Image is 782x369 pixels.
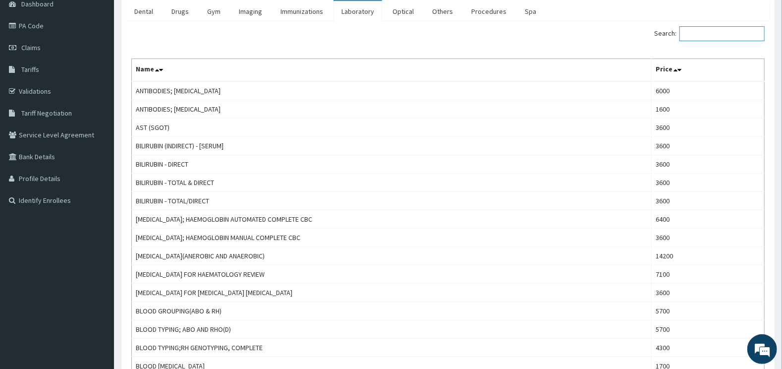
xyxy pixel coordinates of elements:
td: [MEDICAL_DATA]; HAEMOGLOBIN AUTOMATED COMPLETE CBC [132,210,652,229]
span: Tariff Negotiation [21,109,72,118]
td: 3600 [652,284,765,302]
a: Drugs [164,1,197,22]
div: Chat with us now [52,56,167,68]
td: BILIRUBIN (INDIRECT) - [SERUM] [132,137,652,155]
td: ANTIBODIES; [MEDICAL_DATA] [132,100,652,119]
a: Dental [126,1,161,22]
input: Search: [679,26,765,41]
td: [MEDICAL_DATA] FOR HAEMATOLOGY REVIEW [132,265,652,284]
td: 5700 [652,302,765,320]
td: 3600 [652,174,765,192]
td: 6400 [652,210,765,229]
td: BLOOD TYPING;RH GENOTYPING, COMPLETE [132,339,652,357]
td: 3600 [652,192,765,210]
td: 5700 [652,320,765,339]
a: Optical [385,1,422,22]
a: Imaging [231,1,270,22]
span: Tariffs [21,65,39,74]
td: 6000 [652,81,765,100]
a: Gym [199,1,228,22]
td: 3600 [652,155,765,174]
img: d_794563401_company_1708531726252_794563401 [18,50,40,74]
td: 14200 [652,247,765,265]
td: BLOOD TYPING; ABO AND RHO(D) [132,320,652,339]
a: Spa [517,1,544,22]
a: Laboratory [334,1,382,22]
td: BILIRUBIN - DIRECT [132,155,652,174]
td: 7100 [652,265,765,284]
td: [MEDICAL_DATA]; HAEMOGLOBIN MANUAL COMPLETE CBC [132,229,652,247]
th: Price [652,59,765,82]
td: AST (SGOT) [132,119,652,137]
td: [MEDICAL_DATA] FOR [MEDICAL_DATA] [MEDICAL_DATA] [132,284,652,302]
span: We're online! [57,117,137,217]
a: Procedures [463,1,514,22]
td: BILIRUBIN - TOTAL/DIRECT [132,192,652,210]
td: 3600 [652,119,765,137]
a: Others [424,1,461,22]
th: Name [132,59,652,82]
td: [MEDICAL_DATA](ANEROBIC AND ANAEROBIC) [132,247,652,265]
textarea: Type your message and hit 'Enter' [5,255,189,290]
label: Search: [654,26,765,41]
td: 4300 [652,339,765,357]
td: 1600 [652,100,765,119]
td: ANTIBODIES; [MEDICAL_DATA] [132,81,652,100]
td: BILIRUBIN - TOTAL & DIRECT [132,174,652,192]
td: BLOOD GROUPING(ABO & RH) [132,302,652,320]
div: Minimize live chat window [163,5,186,29]
a: Immunizations [273,1,331,22]
td: 3600 [652,137,765,155]
span: Claims [21,43,41,52]
td: 3600 [652,229,765,247]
